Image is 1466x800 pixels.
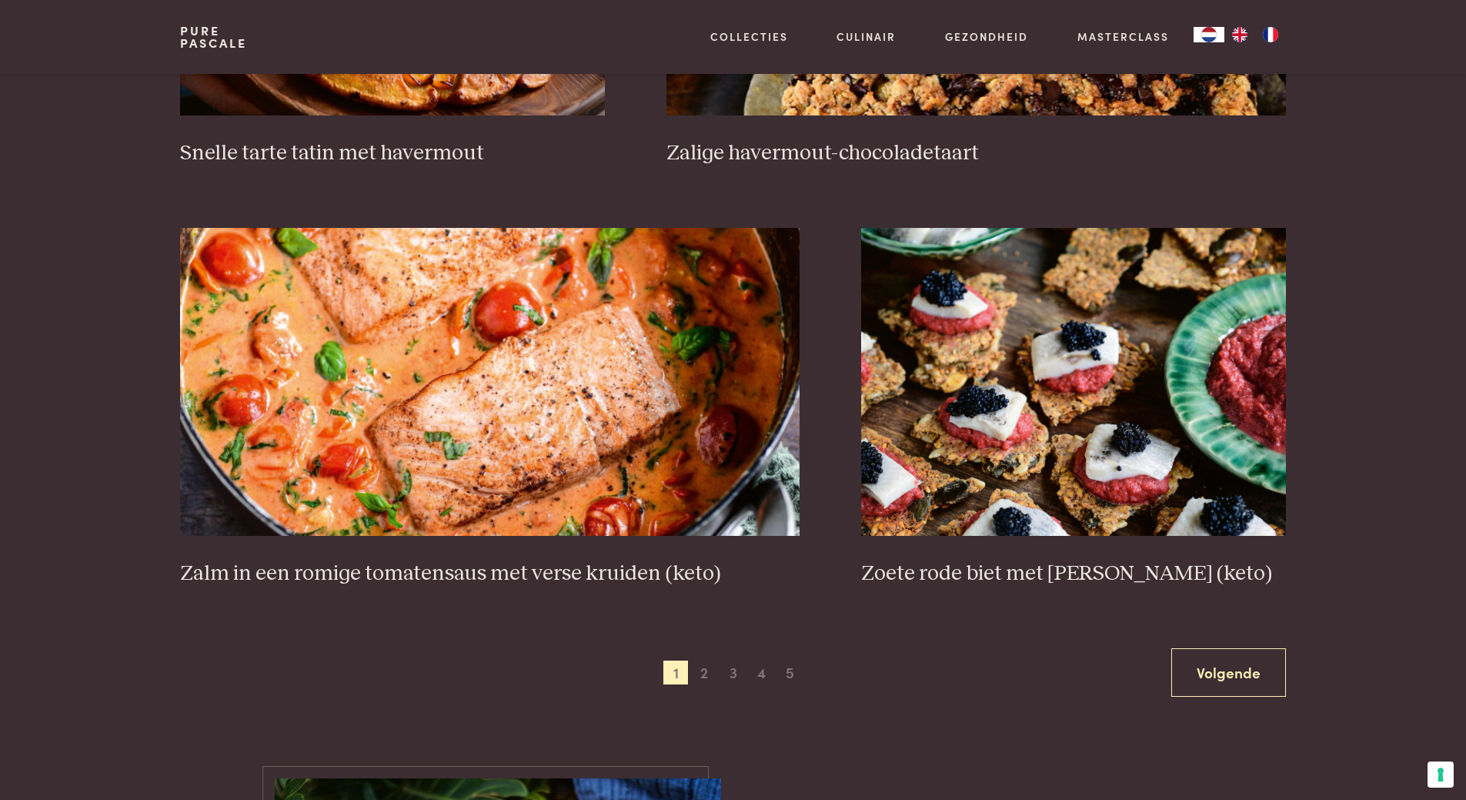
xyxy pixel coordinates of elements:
h3: Zoete rode biet met [PERSON_NAME] (keto) [861,561,1286,587]
button: Uw voorkeuren voor toestemming voor trackingtechnologieën [1428,762,1454,788]
a: Culinair [837,28,896,45]
div: Language [1194,27,1224,42]
aside: Language selected: Nederlands [1194,27,1286,42]
a: Volgende [1171,648,1286,697]
ul: Language list [1224,27,1286,42]
a: Collecties [710,28,788,45]
img: Zoete rode biet met zure haring (keto) [861,228,1286,536]
span: 2 [692,661,716,685]
a: EN [1224,27,1255,42]
a: NL [1194,27,1224,42]
span: 1 [663,661,688,685]
span: 5 [778,661,803,685]
a: Zalm in een romige tomatensaus met verse kruiden (keto) Zalm in een romige tomatensaus met verse ... [180,228,800,587]
a: PurePascale [180,25,247,49]
a: Zoete rode biet met zure haring (keto) Zoete rode biet met [PERSON_NAME] (keto) [861,228,1286,587]
h3: Snelle tarte tatin met havermout [180,140,605,167]
a: Gezondheid [945,28,1028,45]
img: Zalm in een romige tomatensaus met verse kruiden (keto) [180,228,800,536]
a: FR [1255,27,1286,42]
span: 4 [750,661,774,685]
h3: Zalige havermout-chocoladetaart [666,140,1286,167]
h3: Zalm in een romige tomatensaus met verse kruiden (keto) [180,561,800,587]
span: 3 [721,661,746,685]
a: Masterclass [1077,28,1169,45]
